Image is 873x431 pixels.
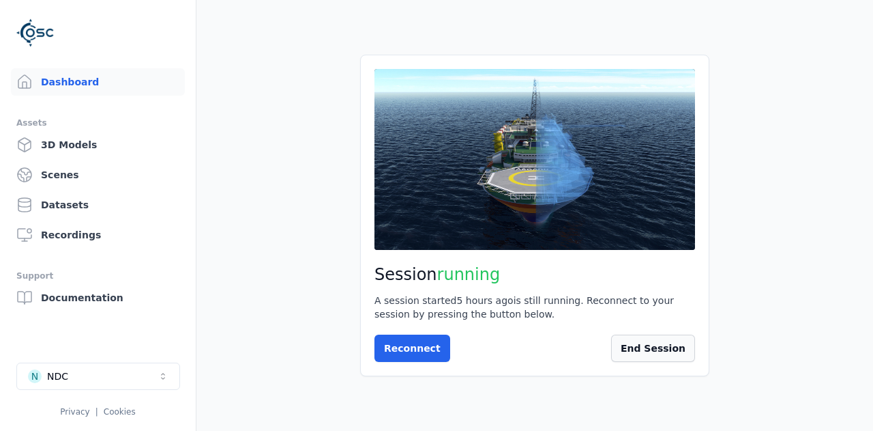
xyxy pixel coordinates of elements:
[374,335,450,362] button: Reconnect
[11,191,185,219] a: Datasets
[60,407,89,417] a: Privacy
[16,115,179,131] div: Assets
[11,68,185,96] a: Dashboard
[11,131,185,158] a: 3D Models
[374,294,695,321] div: A session started 5 hours ago is still running. Reconnect to your session by pressing the button ...
[11,161,185,189] a: Scenes
[11,221,185,249] a: Recordings
[104,407,136,417] a: Cookies
[16,268,179,284] div: Support
[95,407,98,417] span: |
[28,370,42,383] div: N
[16,363,180,390] button: Select a workspace
[437,265,501,284] span: running
[11,284,185,311] a: Documentation
[611,335,695,362] button: End Session
[16,14,55,52] img: Logo
[374,264,695,286] h2: Session
[47,370,68,383] div: NDC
